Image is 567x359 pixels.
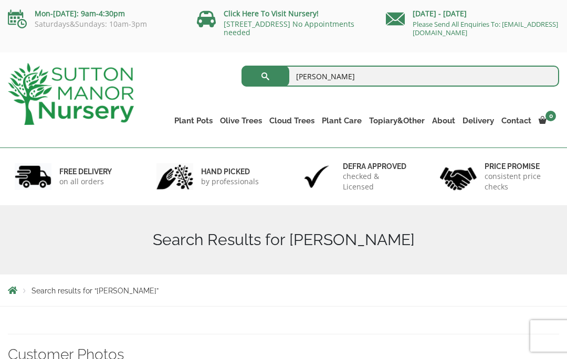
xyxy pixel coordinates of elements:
img: 2.jpg [156,163,193,190]
a: Delivery [459,113,498,128]
nav: Breadcrumbs [8,286,559,294]
h6: Price promise [485,162,552,171]
a: Olive Trees [216,113,266,128]
h6: FREE DELIVERY [59,167,112,176]
span: Search results for “[PERSON_NAME]” [31,287,159,295]
p: checked & Licensed [343,171,411,192]
p: Saturdays&Sundays: 10am-3pm [8,20,181,28]
a: Please Send All Enquiries To: [EMAIL_ADDRESS][DOMAIN_NAME] [413,19,558,37]
p: consistent price checks [485,171,552,192]
span: 0 [545,111,556,121]
a: Cloud Trees [266,113,318,128]
a: Click Here To Visit Nursery! [224,8,319,18]
p: [DATE] - [DATE] [386,7,559,20]
p: on all orders [59,176,112,187]
a: Topiary&Other [365,113,428,128]
a: Contact [498,113,535,128]
h1: Search Results for [PERSON_NAME] [8,230,559,249]
a: [STREET_ADDRESS] No Appointments needed [224,19,354,37]
input: Search... [241,66,559,87]
h6: hand picked [201,167,259,176]
a: Plant Pots [171,113,216,128]
p: Mon-[DATE]: 9am-4:30pm [8,7,181,20]
img: 3.jpg [298,163,335,190]
p: by professionals [201,176,259,187]
a: Plant Care [318,113,365,128]
img: 1.jpg [15,163,51,190]
a: About [428,113,459,128]
img: 4.jpg [440,161,477,193]
h6: Defra approved [343,162,411,171]
img: logo [8,63,134,125]
a: 0 [535,113,559,128]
